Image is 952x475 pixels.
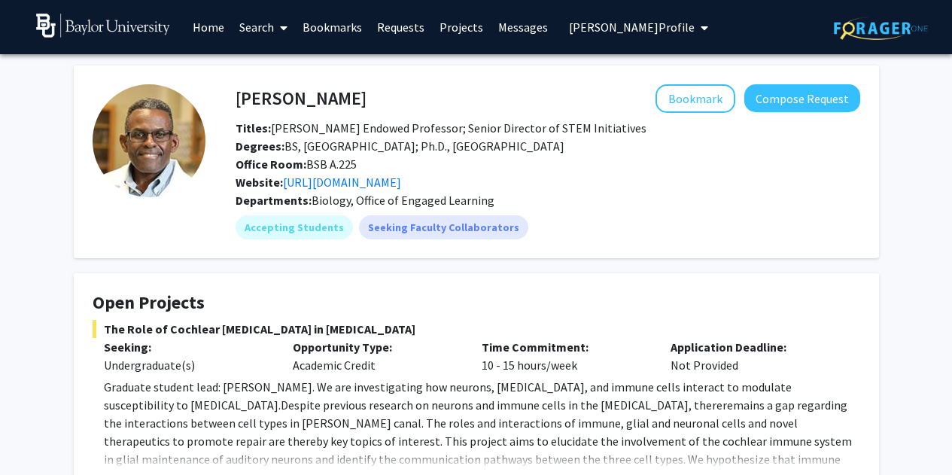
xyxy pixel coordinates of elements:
[93,320,860,338] span: The Role of Cochlear [MEDICAL_DATA] in [MEDICAL_DATA]
[236,157,357,172] span: BSB A.225
[236,120,646,135] span: [PERSON_NAME] Endowed Professor; Senior Director of STEM Initiatives
[281,338,470,374] div: Academic Credit
[671,338,837,356] p: Application Deadline:
[312,193,494,208] span: Biology, Office of Engaged Learning
[93,292,860,314] h4: Open Projects
[283,175,401,190] a: Opens in a new tab
[281,397,722,413] span: Despite previous research on neurons and immune cells in the [MEDICAL_DATA], there
[491,1,555,53] a: Messages
[236,139,284,154] b: Degrees:
[236,215,353,239] mat-chip: Accepting Students
[370,1,432,53] a: Requests
[236,120,271,135] b: Titles:
[359,215,528,239] mat-chip: Seeking Faculty Collaborators
[655,84,735,113] button: Add Dwayne Simmons to Bookmarks
[36,14,171,38] img: Baylor University Logo
[236,84,367,112] h4: [PERSON_NAME]
[295,1,370,53] a: Bookmarks
[569,20,695,35] span: [PERSON_NAME] Profile
[482,338,648,356] p: Time Commitment:
[232,1,295,53] a: Search
[236,193,312,208] b: Departments:
[470,338,659,374] div: 10 - 15 hours/week
[93,84,205,197] img: Profile Picture
[104,338,270,356] p: Seeking:
[185,1,232,53] a: Home
[659,338,848,374] div: Not Provided
[236,175,283,190] b: Website:
[104,356,270,374] div: Undergraduate(s)
[104,397,847,449] span: remains a gap regarding the interactions between cell types in [PERSON_NAME] canal. The roles and...
[236,139,564,154] span: BS, [GEOGRAPHIC_DATA]; Ph.D., [GEOGRAPHIC_DATA]
[744,84,860,112] button: Compose Request to Dwayne Simmons
[11,407,64,464] iframe: Chat
[432,1,491,53] a: Projects
[293,338,459,356] p: Opportunity Type:
[236,157,306,172] b: Office Room:
[834,17,928,40] img: ForagerOne Logo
